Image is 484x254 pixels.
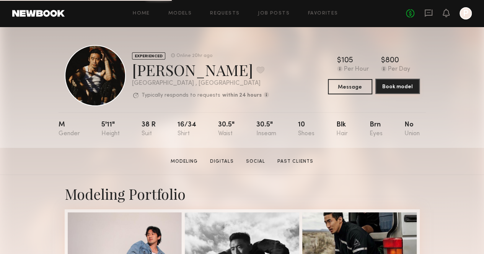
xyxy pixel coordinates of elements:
div: [GEOGRAPHIC_DATA] , [GEOGRAPHIC_DATA] [132,80,269,87]
div: Per Day [388,66,410,73]
div: 10 [298,121,315,137]
a: Favorites [308,11,338,16]
button: Book model [375,79,420,94]
div: Blk [336,121,348,137]
a: Job Posts [258,11,290,16]
div: Modeling Portfolio [65,184,420,203]
a: P [460,7,472,19]
a: Modeling [168,158,201,165]
a: Digitals [207,158,237,165]
div: 16/34 [178,121,196,137]
div: 30.5" [256,121,276,137]
div: M [59,121,80,137]
div: 800 [385,57,399,65]
div: 105 [341,57,353,65]
a: Home [133,11,150,16]
p: Typically responds to requests [142,93,220,98]
div: EXPERIENCED [132,52,165,60]
div: Online 20hr ago [176,53,212,58]
div: 38 r [142,121,156,137]
a: Social [243,158,268,165]
a: Book model [375,79,420,94]
button: Message [328,79,372,94]
div: [PERSON_NAME] [132,60,269,80]
div: No [404,121,419,137]
b: within 24 hours [222,93,262,98]
div: $ [337,57,341,65]
div: Per Hour [344,66,369,73]
div: 30.5" [218,121,235,137]
a: Models [168,11,192,16]
div: Brn [370,121,383,137]
div: 5'11" [101,121,120,137]
div: $ [381,57,385,65]
a: Requests [210,11,240,16]
a: Past Clients [274,158,316,165]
